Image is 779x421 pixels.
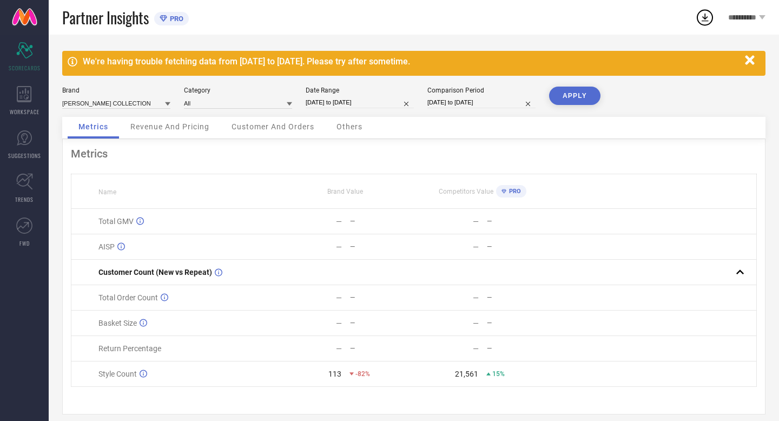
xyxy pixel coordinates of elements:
span: -82% [355,370,370,378]
div: — [487,345,550,352]
span: TRENDS [15,195,34,203]
span: Customer Count (New vs Repeat) [98,268,212,277]
div: 21,561 [455,370,478,378]
div: — [473,344,479,353]
div: We're having trouble fetching data from [DATE] to [DATE]. Please try after sometime. [83,56,740,67]
div: — [487,243,550,251]
span: Competitors Value [439,188,493,195]
div: Metrics [71,147,757,160]
input: Select date range [306,97,414,108]
div: — [473,319,479,327]
div: — [350,218,413,225]
span: WORKSPACE [10,108,39,116]
div: — [487,294,550,301]
span: Metrics [78,122,108,131]
div: — [350,319,413,327]
span: Partner Insights [62,6,149,29]
span: Others [336,122,362,131]
span: Style Count [98,370,137,378]
div: — [350,294,413,301]
div: — [350,345,413,352]
div: Brand [62,87,170,94]
div: — [473,293,479,302]
span: SUGGESTIONS [8,152,41,160]
button: APPLY [549,87,600,105]
div: — [487,319,550,327]
span: PRO [506,188,521,195]
span: 15% [492,370,505,378]
span: Customer And Orders [232,122,314,131]
div: — [336,344,342,353]
span: PRO [167,15,183,23]
div: — [336,242,342,251]
div: Date Range [306,87,414,94]
div: — [487,218,550,225]
div: — [350,243,413,251]
div: — [473,217,479,226]
span: Basket Size [98,319,137,327]
div: Open download list [695,8,715,27]
span: Name [98,188,116,196]
span: SCORECARDS [9,64,41,72]
div: Comparison Period [427,87,536,94]
span: Total GMV [98,217,134,226]
span: FWD [19,239,30,247]
input: Select comparison period [427,97,536,108]
div: — [336,319,342,327]
div: Category [184,87,292,94]
div: — [473,242,479,251]
div: — [336,293,342,302]
span: Brand Value [327,188,363,195]
div: — [336,217,342,226]
span: AISP [98,242,115,251]
span: Revenue And Pricing [130,122,209,131]
span: Return Percentage [98,344,161,353]
div: 113 [328,370,341,378]
span: Total Order Count [98,293,158,302]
